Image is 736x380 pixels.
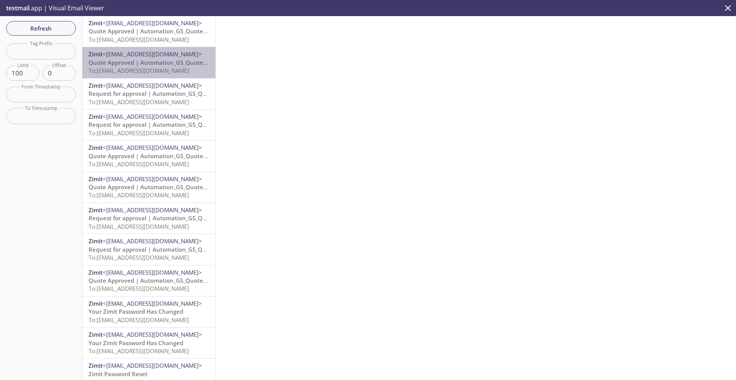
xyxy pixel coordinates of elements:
[89,223,189,230] span: To: [EMAIL_ADDRESS][DOMAIN_NAME]
[103,237,202,245] span: <[EMAIL_ADDRESS][DOMAIN_NAME]>
[82,265,215,296] div: Zimit<[EMAIL_ADDRESS][DOMAIN_NAME]>Quote Approved | Automation_GS_QuotediqhfTo:[EMAIL_ADDRESS][DO...
[89,36,189,43] span: To: [EMAIL_ADDRESS][DOMAIN_NAME]
[103,175,202,183] span: <[EMAIL_ADDRESS][DOMAIN_NAME]>
[89,27,220,35] span: Quote Approved | Automation_GS_Quotetmz77
[82,172,215,203] div: Zimit<[EMAIL_ADDRESS][DOMAIN_NAME]>Quote Approved | Automation_GS_Quote37qbtTo:[EMAIL_ADDRESS][DO...
[89,300,103,307] span: Zimit
[82,296,215,327] div: Zimit<[EMAIL_ADDRESS][DOMAIN_NAME]>Your Zimit Password Has ChangedTo:[EMAIL_ADDRESS][DOMAIN_NAME]
[89,144,103,151] span: Zimit
[89,214,232,222] span: Request for approval | Automation_GS_Quote37qbt
[89,269,103,276] span: Zimit
[89,98,189,106] span: To: [EMAIL_ADDRESS][DOMAIN_NAME]
[89,59,220,66] span: Quote Approved | Automation_GS_Quotetmz77
[89,191,189,199] span: To: [EMAIL_ADDRESS][DOMAIN_NAME]
[89,331,103,338] span: Zimit
[103,206,202,214] span: <[EMAIL_ADDRESS][DOMAIN_NAME]>
[89,121,233,128] span: Request for approval | Automation_GS_Quotetmz77
[6,4,30,12] span: testmail
[89,339,183,347] span: Your Zimit Password Has Changed
[89,113,103,120] span: Zimit
[89,152,219,160] span: Quote Approved | Automation_GS_Quote37qbt
[82,203,215,234] div: Zimit<[EMAIL_ADDRESS][DOMAIN_NAME]>Request for approval | Automation_GS_Quote37qbtTo:[EMAIL_ADDRE...
[103,300,202,307] span: <[EMAIL_ADDRESS][DOMAIN_NAME]>
[89,90,233,97] span: Request for approval | Automation_GS_Quotetmz77
[103,82,202,89] span: <[EMAIL_ADDRESS][DOMAIN_NAME]>
[89,160,189,168] span: To: [EMAIL_ADDRESS][DOMAIN_NAME]
[89,183,219,191] span: Quote Approved | Automation_GS_Quote37qbt
[89,19,103,27] span: Zimit
[89,82,103,89] span: Zimit
[103,113,202,120] span: <[EMAIL_ADDRESS][DOMAIN_NAME]>
[82,79,215,109] div: Zimit<[EMAIL_ADDRESS][DOMAIN_NAME]>Request for approval | Automation_GS_Quotetmz77To:[EMAIL_ADDRE...
[82,234,215,265] div: Zimit<[EMAIL_ADDRESS][DOMAIN_NAME]>Request for approval | Automation_GS_Quote37qbtTo:[EMAIL_ADDRE...
[89,308,183,315] span: Your Zimit Password Has Changed
[89,129,189,137] span: To: [EMAIL_ADDRESS][DOMAIN_NAME]
[103,19,202,27] span: <[EMAIL_ADDRESS][DOMAIN_NAME]>
[89,67,189,74] span: To: [EMAIL_ADDRESS][DOMAIN_NAME]
[89,246,232,253] span: Request for approval | Automation_GS_Quote37qbt
[89,175,103,183] span: Zimit
[82,47,215,78] div: Zimit<[EMAIL_ADDRESS][DOMAIN_NAME]>Quote Approved | Automation_GS_Quotetmz77To:[EMAIL_ADDRESS][DO...
[103,50,202,58] span: <[EMAIL_ADDRESS][DOMAIN_NAME]>
[89,237,103,245] span: Zimit
[89,50,103,58] span: Zimit
[12,23,70,33] span: Refresh
[82,110,215,140] div: Zimit<[EMAIL_ADDRESS][DOMAIN_NAME]>Request for approval | Automation_GS_Quotetmz77To:[EMAIL_ADDRE...
[89,347,189,355] span: To: [EMAIL_ADDRESS][DOMAIN_NAME]
[89,206,103,214] span: Zimit
[6,21,76,36] button: Refresh
[89,316,189,324] span: To: [EMAIL_ADDRESS][DOMAIN_NAME]
[103,144,202,151] span: <[EMAIL_ADDRESS][DOMAIN_NAME]>
[103,331,202,338] span: <[EMAIL_ADDRESS][DOMAIN_NAME]>
[103,269,202,276] span: <[EMAIL_ADDRESS][DOMAIN_NAME]>
[89,277,217,284] span: Quote Approved | Automation_GS_Quotediqhf
[89,370,148,378] span: Zimit Password Reset
[82,16,215,47] div: Zimit<[EMAIL_ADDRESS][DOMAIN_NAME]>Quote Approved | Automation_GS_Quotetmz77To:[EMAIL_ADDRESS][DO...
[89,285,189,292] span: To: [EMAIL_ADDRESS][DOMAIN_NAME]
[89,254,189,261] span: To: [EMAIL_ADDRESS][DOMAIN_NAME]
[103,362,202,369] span: <[EMAIL_ADDRESS][DOMAIN_NAME]>
[89,362,103,369] span: Zimit
[82,141,215,171] div: Zimit<[EMAIL_ADDRESS][DOMAIN_NAME]>Quote Approved | Automation_GS_Quote37qbtTo:[EMAIL_ADDRESS][DO...
[82,328,215,358] div: Zimit<[EMAIL_ADDRESS][DOMAIN_NAME]>Your Zimit Password Has ChangedTo:[EMAIL_ADDRESS][DOMAIN_NAME]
